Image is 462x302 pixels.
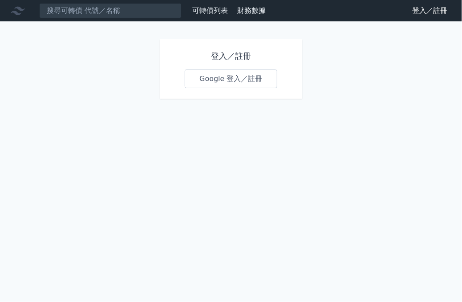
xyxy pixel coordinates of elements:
[192,6,228,15] a: 可轉債列表
[185,69,277,88] a: Google 登入／註冊
[39,3,182,18] input: 搜尋可轉債 代號／名稱
[237,6,266,15] a: 財務數據
[185,50,277,62] h1: 登入／註冊
[405,4,455,18] a: 登入／註冊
